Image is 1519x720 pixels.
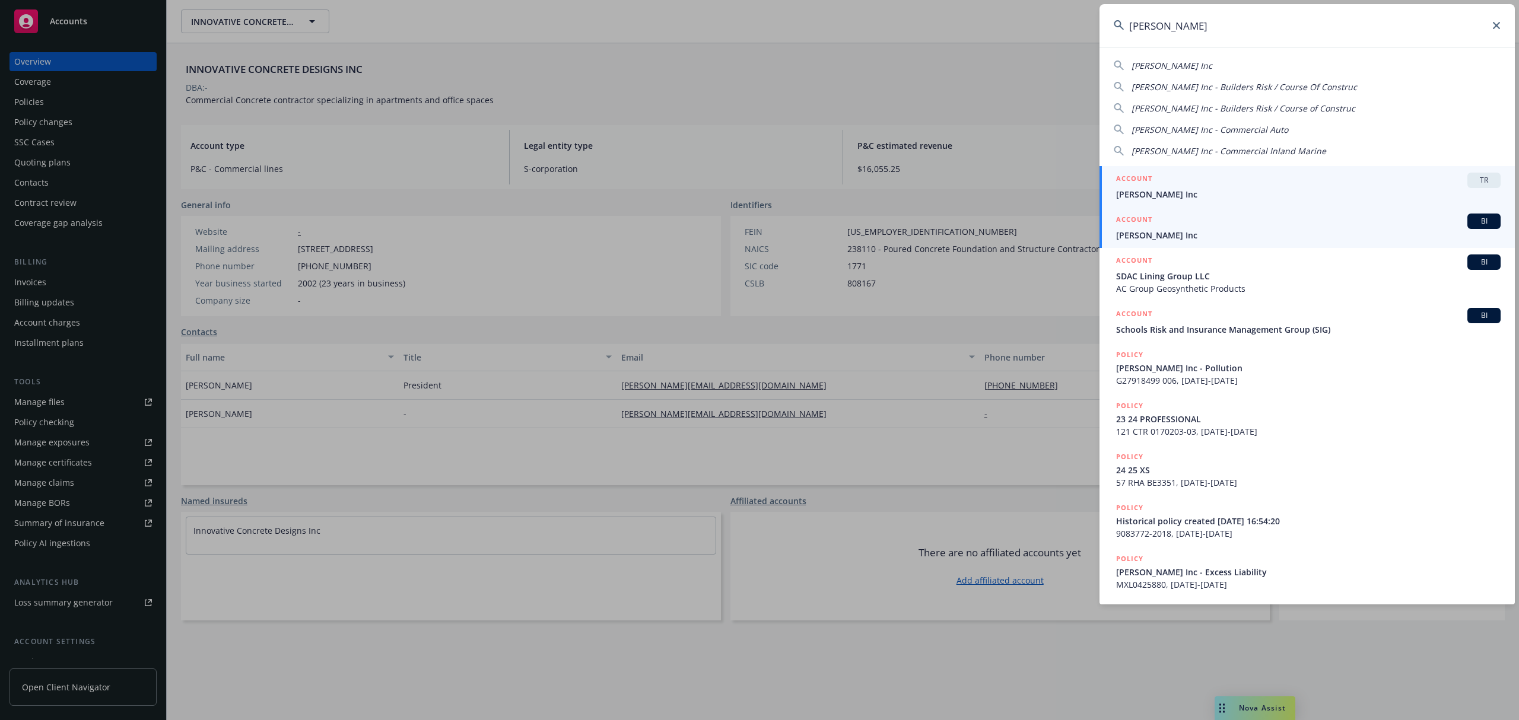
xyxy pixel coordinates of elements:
[1132,60,1212,71] span: [PERSON_NAME] Inc
[1472,175,1496,186] span: TR
[1116,553,1143,565] h5: POLICY
[1116,527,1501,540] span: 9083772-2018, [DATE]-[DATE]
[1116,566,1501,578] span: [PERSON_NAME] Inc - Excess Liability
[1116,502,1143,514] h5: POLICY
[1099,248,1515,301] a: ACCOUNTBISDAC Lining Group LLCAC Group Geosynthetic Products
[1099,4,1515,47] input: Search...
[1116,323,1501,336] span: Schools Risk and Insurance Management Group (SIG)
[1116,362,1501,374] span: [PERSON_NAME] Inc - Pollution
[1099,301,1515,342] a: ACCOUNTBISchools Risk and Insurance Management Group (SIG)
[1116,214,1152,228] h5: ACCOUNT
[1099,495,1515,546] a: POLICYHistorical policy created [DATE] 16:54:209083772-2018, [DATE]-[DATE]
[1116,476,1501,489] span: 57 RHA BE3351, [DATE]-[DATE]
[1116,451,1143,463] h5: POLICY
[1116,349,1143,361] h5: POLICY
[1099,444,1515,495] a: POLICY24 25 XS57 RHA BE3351, [DATE]-[DATE]
[1116,229,1501,241] span: [PERSON_NAME] Inc
[1116,308,1152,322] h5: ACCOUNT
[1116,374,1501,387] span: G27918499 006, [DATE]-[DATE]
[1116,464,1501,476] span: 24 25 XS
[1132,145,1326,157] span: [PERSON_NAME] Inc - Commercial Inland Marine
[1099,166,1515,207] a: ACCOUNTTR[PERSON_NAME] Inc
[1132,103,1355,114] span: [PERSON_NAME] Inc - Builders Risk / Course of Construc
[1099,207,1515,248] a: ACCOUNTBI[PERSON_NAME] Inc
[1099,342,1515,393] a: POLICY[PERSON_NAME] Inc - PollutionG27918499 006, [DATE]-[DATE]
[1099,393,1515,444] a: POLICY23 24 PROFESSIONAL121 CTR 0170203-03, [DATE]-[DATE]
[1099,546,1515,597] a: POLICY[PERSON_NAME] Inc - Excess LiabilityMXL0425880, [DATE]-[DATE]
[1116,282,1501,295] span: AC Group Geosynthetic Products
[1116,425,1501,438] span: 121 CTR 0170203-03, [DATE]-[DATE]
[1116,173,1152,187] h5: ACCOUNT
[1132,124,1288,135] span: [PERSON_NAME] Inc - Commercial Auto
[1116,270,1501,282] span: SDAC Lining Group LLC
[1116,578,1501,591] span: MXL0425880, [DATE]-[DATE]
[1472,310,1496,321] span: BI
[1132,81,1357,93] span: [PERSON_NAME] Inc - Builders Risk / Course Of Construc
[1116,515,1501,527] span: Historical policy created [DATE] 16:54:20
[1472,257,1496,267] span: BI
[1116,400,1143,412] h5: POLICY
[1116,413,1501,425] span: 23 24 PROFESSIONAL
[1116,254,1152,269] h5: ACCOUNT
[1472,216,1496,227] span: BI
[1116,188,1501,200] span: [PERSON_NAME] Inc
